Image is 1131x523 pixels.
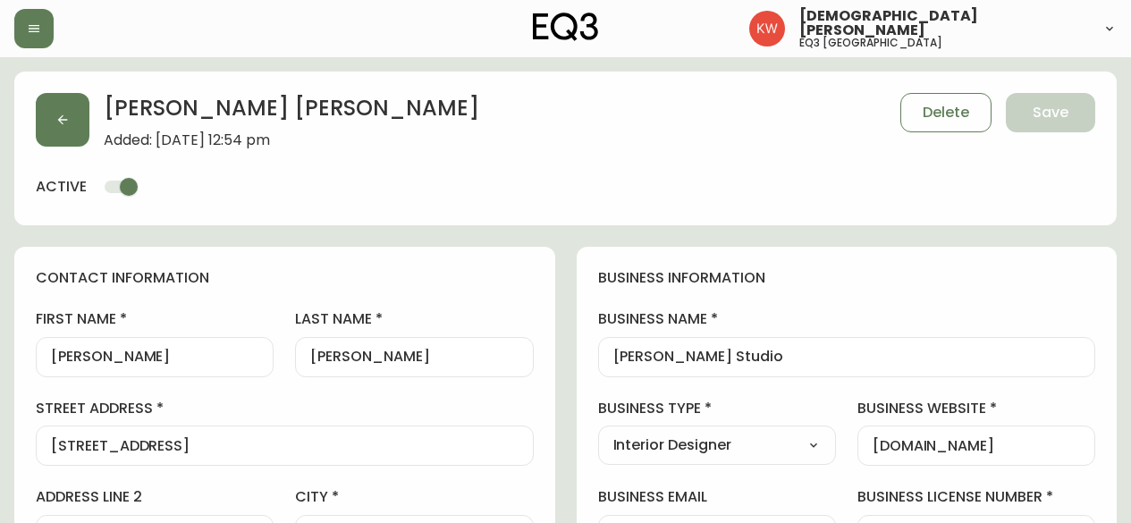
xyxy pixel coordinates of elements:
[36,487,274,507] label: address line 2
[295,487,533,507] label: city
[799,9,1088,38] span: [DEMOGRAPHIC_DATA][PERSON_NAME]
[104,132,479,148] span: Added: [DATE] 12:54 pm
[873,437,1080,454] input: https://www.designshop.com
[598,487,836,507] label: business email
[923,103,969,122] span: Delete
[36,268,534,288] h4: contact information
[36,177,87,197] h4: active
[533,13,599,41] img: logo
[295,309,533,329] label: last name
[598,399,836,418] label: business type
[36,309,274,329] label: first name
[36,399,534,418] label: street address
[799,38,942,48] h5: eq3 [GEOGRAPHIC_DATA]
[104,93,479,132] h2: [PERSON_NAME] [PERSON_NAME]
[857,487,1095,507] label: business license number
[598,268,1096,288] h4: business information
[598,309,1096,329] label: business name
[749,11,785,46] img: f33162b67396b0982c40ce2a87247151
[857,399,1095,418] label: business website
[900,93,992,132] button: Delete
